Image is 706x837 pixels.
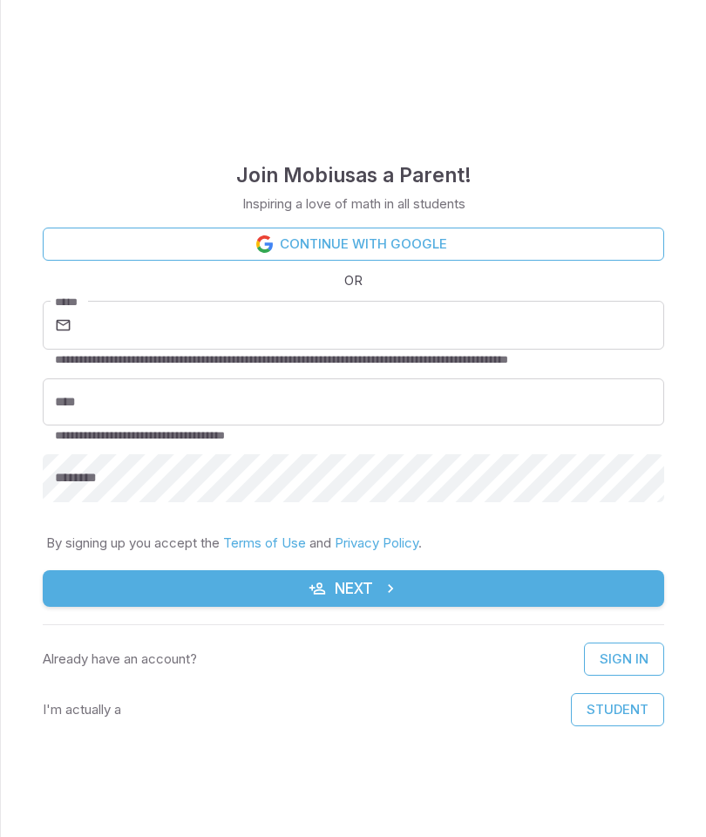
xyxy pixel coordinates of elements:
[43,570,664,607] button: Next
[335,534,418,551] a: Privacy Policy
[340,271,367,290] span: OR
[584,643,664,676] a: Sign In
[43,650,197,669] p: Already have an account?
[236,160,472,191] h4: Join Mobius as a Parent !
[223,534,306,551] a: Terms of Use
[571,693,664,726] button: Student
[242,194,465,214] p: Inspiring a love of math in all students
[46,534,661,553] p: By signing up you accept the and .
[43,228,664,261] a: Continue with Google
[43,700,121,719] p: I'm actually a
